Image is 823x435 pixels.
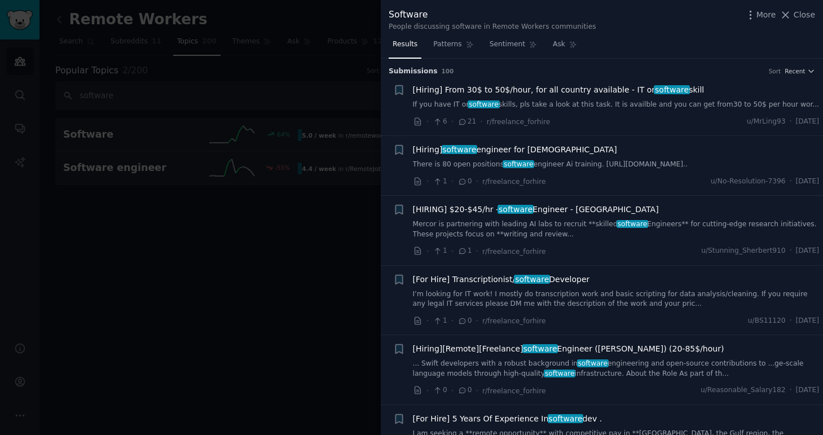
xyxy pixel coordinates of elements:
span: 6 [433,117,447,127]
span: [DATE] [796,117,819,127]
span: 1 [457,246,472,256]
button: Close [780,9,815,21]
span: · [451,245,454,257]
a: [For Hire] 5 Years Of Experience Insoftwaredev . [413,413,602,425]
span: Close [794,9,815,21]
span: · [426,175,429,187]
span: [For Hire] Transcriptionist/ Developer [413,274,590,285]
span: software [468,100,499,108]
a: Ask [549,36,581,59]
span: u/No-Resolution-7396 [711,177,786,187]
span: [HIRING] $20-$45/hr - Engineer - [GEOGRAPHIC_DATA] [413,204,659,216]
span: software [548,414,584,423]
span: · [476,245,478,257]
span: r/freelance_forhire [482,248,546,256]
span: software [498,205,534,214]
a: Patterns [429,36,477,59]
a: There is 80 open positionssoftwareengineer Ai training. [URL][DOMAIN_NAME].. [413,160,820,170]
span: 21 [457,117,476,127]
span: · [480,116,482,128]
span: · [426,315,429,327]
span: Recent [785,67,805,75]
a: [For Hire] Transcriptionist/softwareDeveloper [413,274,590,285]
span: [DATE] [796,385,819,396]
span: software [503,160,534,168]
span: r/freelance_forhire [482,387,546,395]
span: software [522,344,558,353]
a: Mercor is partnering with leading AI labs to recruit **skilledsoftwareEngineers** for cutting-edg... [413,219,820,239]
span: 1 [433,246,447,256]
span: · [790,316,792,326]
span: 100 [442,68,454,74]
a: [Hiring] From 30$ to 50$/hour, for all country available - IT orsoftwareskill [413,84,705,96]
span: u/Reasonable_Salary182 [701,385,786,396]
span: u/BS11120 [748,316,786,326]
span: · [451,116,454,128]
a: [HIRING] $20-$45/hr -softwareEngineer - [GEOGRAPHIC_DATA] [413,204,659,216]
span: · [790,177,792,187]
span: 0 [457,177,472,187]
a: [Hiring][Remote][Freelance]softwareEngineer ([PERSON_NAME]) (20-85$/hour) [413,343,724,355]
span: · [426,245,429,257]
span: · [426,385,429,397]
span: software [514,275,550,284]
span: · [790,385,792,396]
span: · [790,246,792,256]
span: [DATE] [796,246,819,256]
span: [DATE] [796,316,819,326]
a: ... Swift developers with a robust background insoftwareengineering and open-source contributions... [413,359,820,379]
span: 1 [433,316,447,326]
span: Ask [553,39,565,50]
span: More [756,9,776,21]
span: · [426,116,429,128]
span: software [442,145,478,154]
span: u/MrLing93 [747,117,786,127]
span: · [451,175,454,187]
span: · [451,315,454,327]
span: Results [393,39,417,50]
span: · [476,315,478,327]
div: People discussing software in Remote Workers communities [389,22,596,32]
span: r/freelance_forhire [487,118,551,126]
a: Sentiment [486,36,541,59]
span: · [790,117,792,127]
span: 0 [457,316,472,326]
div: Sort [769,67,781,75]
span: Patterns [433,39,461,50]
span: [Hiring] engineer for [DEMOGRAPHIC_DATA] [413,144,617,156]
span: · [476,175,478,187]
span: [For Hire] 5 Years Of Experience In dev . [413,413,602,425]
span: software [544,370,575,377]
span: 1 [433,177,447,187]
a: [Hiring]softwareengineer for [DEMOGRAPHIC_DATA] [413,144,617,156]
a: If you have IT orsoftwareskills, pls take a look at this task. It is availble and you can get fro... [413,100,820,110]
span: [Hiring][Remote][Freelance] Engineer ([PERSON_NAME]) (20-85$/hour) [413,343,724,355]
button: More [745,9,776,21]
span: r/freelance_forhire [482,178,546,186]
span: [DATE] [796,177,819,187]
span: Submission s [389,67,438,77]
span: software [617,220,648,228]
a: I’m looking for IT work! I mostly do transcription work and basic scripting for data analysis/cle... [413,289,820,309]
span: r/freelance_forhire [482,317,546,325]
span: 0 [433,385,447,396]
span: · [451,385,454,397]
a: Results [389,36,421,59]
span: Sentiment [490,39,525,50]
button: Recent [785,67,815,75]
span: u/Stunning_Sherbert910 [701,246,785,256]
span: · [476,385,478,397]
span: 0 [457,385,472,396]
div: Software [389,8,596,22]
span: [Hiring] From 30$ to 50$/hour, for all country available - IT or skill [413,84,705,96]
span: software [577,359,609,367]
span: software [654,85,690,94]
